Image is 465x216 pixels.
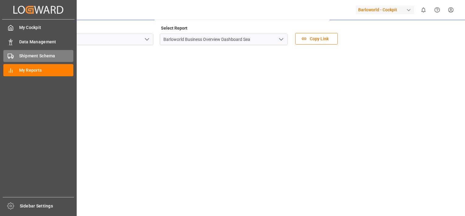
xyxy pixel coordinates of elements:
[19,67,74,74] span: My Reports
[430,3,444,17] button: Help Center
[356,4,417,16] button: Barloworld - Cockpit
[160,24,188,32] label: Select Report
[295,33,338,45] button: Copy Link
[3,36,73,48] a: Data Management
[417,3,430,17] button: show 0 new notifications
[19,53,74,59] span: Shipment Schema
[19,39,74,45] span: Data Management
[3,22,73,34] a: My Cockpit
[3,50,73,62] a: Shipment Schema
[142,35,151,44] button: open menu
[276,35,285,44] button: open menu
[307,36,332,42] span: Copy Link
[20,203,74,209] span: Sidebar Settings
[160,34,288,45] input: Type to search/select
[3,64,73,76] a: My Reports
[26,34,153,45] input: Type to search/select
[19,24,74,31] span: My Cockpit
[356,5,414,14] div: Barloworld - Cockpit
